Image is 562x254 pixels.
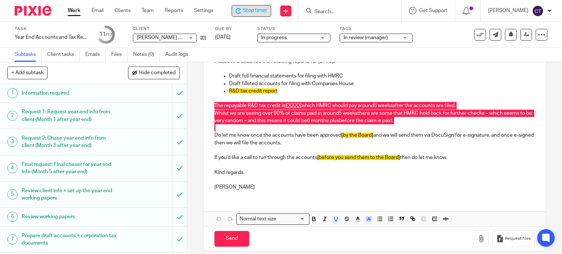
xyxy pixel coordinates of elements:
[111,48,128,62] a: Files
[229,80,535,87] p: Draft filleted accounts for filing with Companies House
[194,7,213,14] a: Settings
[214,110,535,125] p: Whilst we are seeing over 90% of claims paid in around there are some that HMRC hold back for fur...
[133,26,206,32] label: Client
[214,102,535,109] p: The repayable R&D tax credit is which HMRC should pay around after the accounts are filed.
[279,215,305,223] input: Search for option
[492,231,535,247] button: Request files
[339,111,357,116] span: 5 weeks
[215,35,231,40] span: [DATE]
[15,26,88,32] label: Task
[344,35,388,40] span: In review (manager)
[341,133,373,138] span: [by the Board]
[285,103,301,108] u: £XXXX
[532,5,544,17] img: svg%3E
[133,48,160,62] a: Notes (0)
[419,8,447,13] span: Get Support
[374,103,393,108] span: 5 weeks
[317,155,400,160] span: [before you send them to the Board]
[7,212,18,222] div: 6
[22,211,117,222] h1: Review working papers
[307,118,339,123] span: 6 months plus
[22,133,117,151] h1: Request 2: Chase year end info from client (Month 3 after year end)
[214,132,535,147] p: Do let me know once the accounts have been approved and we will send them via DocuSign for e-sign...
[106,33,112,37] small: /17
[214,169,535,176] p: Kind regards,
[215,26,248,32] label: Due by
[99,30,112,39] div: 11
[22,159,117,178] h1: Final request: Final chaser for year end info (Month 5 after year end)
[115,7,131,14] a: Clients
[232,5,271,17] div: Bolin Webb Ltd - Year End Accounts and Tax Return
[7,111,18,121] div: 2
[139,70,176,76] span: Hide completed
[7,234,18,244] div: 7
[22,185,117,204] h1: Review client info + set up the year end working papers
[22,88,117,99] h1: Information required
[243,7,267,15] span: Stop timer
[137,35,186,40] span: [PERSON_NAME] Ltd
[214,183,535,191] p: [PERSON_NAME]
[68,7,80,14] a: Work
[340,26,413,32] label: Tags
[142,7,154,14] a: Team
[214,154,535,161] p: If you’d like a call to run through the accounts then do let me know.
[229,88,277,94] span: R&D tax credit report
[15,6,51,16] img: Pixie
[505,236,531,242] span: Request files
[257,26,330,32] label: Status
[7,88,18,98] div: 1
[22,106,117,125] h1: Request 1: Request year end info from client (Month 1 after year end)
[214,231,249,247] input: Send
[91,7,104,14] a: Email
[314,9,379,15] input: Search
[238,215,278,223] span: Normal text size
[47,48,80,62] a: Client tasks
[261,35,287,40] span: In progress
[85,48,106,62] a: Emails
[15,48,42,62] a: Subtasks
[236,213,310,225] div: Search for option
[488,7,528,14] p: [PERSON_NAME]
[165,7,183,14] a: Reports
[7,189,18,200] div: 5
[7,163,18,173] div: 4
[22,230,117,249] h1: Prepare draft accounts + corporation tax documents
[7,67,48,79] button: + Add subtask
[229,72,535,80] p: Draft full financial statements for filing with HMRC
[128,67,180,79] button: Hide completed
[15,34,88,41] div: Year End Accounts and Tax Return
[7,137,18,147] div: 3
[165,48,194,62] a: Audit logs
